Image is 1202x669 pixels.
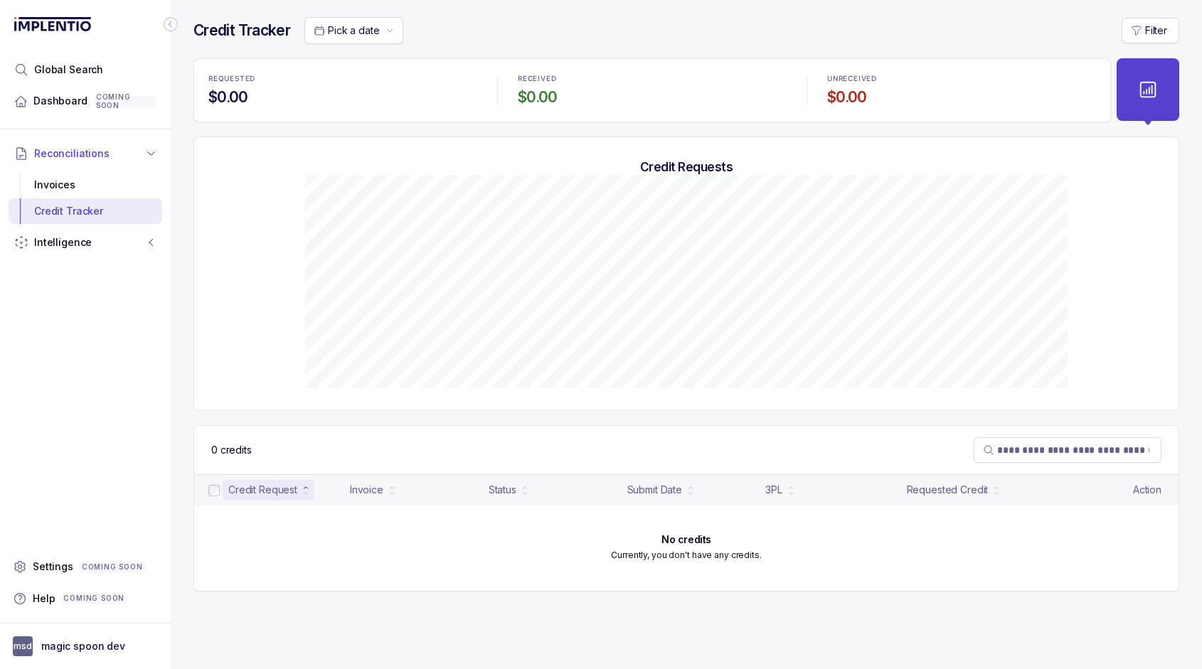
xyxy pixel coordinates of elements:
h6: No credits [661,534,711,545]
span: Dashboard [33,94,87,108]
button: Date Range Picker [304,17,403,44]
p: 0 credits [211,443,252,457]
p: COMING SOON [63,594,124,603]
div: Remaining page entries [211,443,252,457]
span: Settings [33,560,73,574]
div: Reconciliations [9,169,162,227]
input: checkbox-checkbox-all [208,485,220,496]
button: Filter [1122,18,1179,43]
div: Submit Date [627,483,682,497]
p: REQUESTED [208,75,255,83]
p: COMING SOON [96,97,154,106]
button: Reconciliations [9,138,162,169]
span: Reconciliations [34,146,110,161]
div: Status [489,483,516,497]
p: Currently, you don't have any credits. [611,548,761,562]
ul: Statistic Highlights [193,58,1111,122]
div: Invoice [350,483,383,497]
span: Pick a date [328,24,379,36]
div: Requested Credit [907,483,989,497]
h4: $0.00 [208,87,477,107]
p: Filter [1145,23,1167,38]
div: Invoices [20,172,151,198]
div: Credit Request [228,483,297,497]
div: 3PL [765,483,782,497]
nav: Table Control [194,426,1179,474]
p: Action [1133,483,1161,497]
li: Statistic REQUESTED [200,65,486,116]
li: Statistic RECEIVED [509,65,795,116]
p: UNRECEIVED [827,75,877,83]
p: RECEIVED [518,75,556,83]
search: Table Search Bar [974,437,1161,463]
button: User initialsmagic spoon dev [13,636,158,656]
div: Coming Soon Chip [93,96,156,107]
h4: Credit Tracker [193,21,290,41]
span: Global Search [34,63,103,77]
h5: Credit Requests [217,159,1156,175]
h4: $0.00 [827,87,1096,107]
div: Coming Soon Chip [79,561,146,572]
iframe: Netlify Drawer [324,635,878,669]
div: Collapse Icon [162,16,179,33]
span: Help [33,592,55,606]
button: Statistics Graph Button [1117,58,1179,121]
p: magic spoon dev [41,639,125,653]
h4: $0.00 [518,87,787,107]
span: User initials [13,636,33,656]
search: Date Range Picker [314,23,379,38]
li: Statistic UNRECEIVED [819,65,1105,116]
p: COMING SOON [82,562,143,571]
div: Credit Tracker [20,198,151,224]
div: Coming Soon Chip [60,593,127,604]
span: Intelligence [34,235,92,250]
button: Intelligence [9,227,162,258]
